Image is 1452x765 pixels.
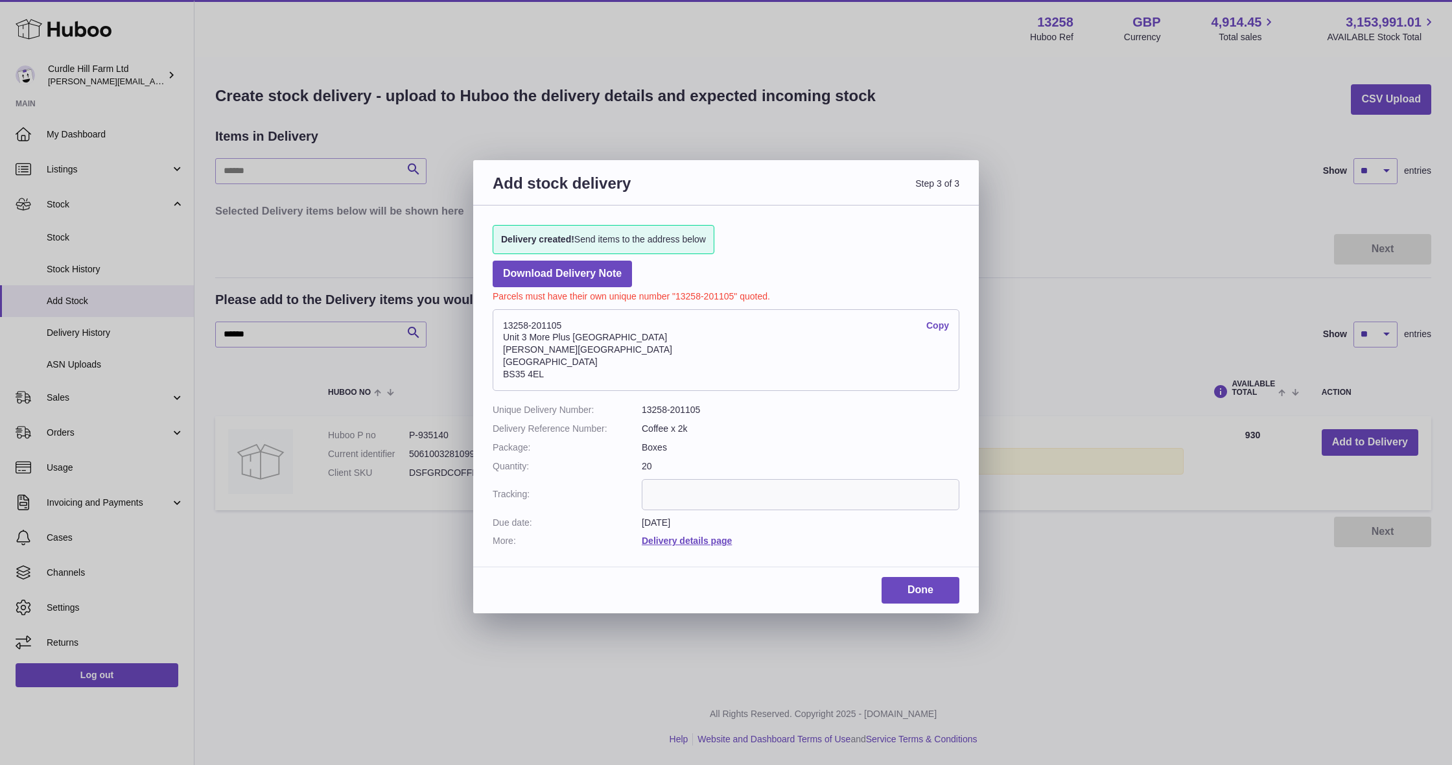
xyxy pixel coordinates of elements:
[642,517,959,529] dd: [DATE]
[642,441,959,454] dd: Boxes
[642,423,959,435] dd: Coffee x 2k
[642,404,959,416] dd: 13258-201105
[882,577,959,604] a: Done
[501,234,574,244] strong: Delivery created!
[926,320,949,332] a: Copy
[726,173,959,209] span: Step 3 of 3
[493,287,959,303] p: Parcels must have their own unique number "13258-201105" quoted.
[493,517,642,529] dt: Due date:
[493,460,642,473] dt: Quantity:
[493,173,726,209] h3: Add stock delivery
[493,309,959,391] address: 13258-201105 Unit 3 More Plus [GEOGRAPHIC_DATA] [PERSON_NAME][GEOGRAPHIC_DATA] [GEOGRAPHIC_DATA] ...
[493,535,642,547] dt: More:
[493,479,642,510] dt: Tracking:
[493,423,642,435] dt: Delivery Reference Number:
[493,441,642,454] dt: Package:
[493,404,642,416] dt: Unique Delivery Number:
[501,233,706,246] span: Send items to the address below
[493,261,632,287] a: Download Delivery Note
[642,535,732,546] a: Delivery details page
[642,460,959,473] dd: 20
